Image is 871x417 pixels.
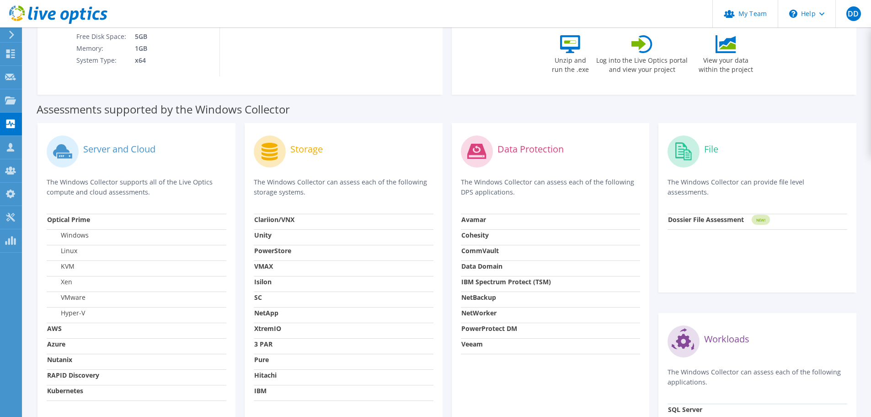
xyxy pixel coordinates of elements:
label: Linux [47,246,77,255]
label: View your data within the project [693,53,759,74]
strong: Dossier File Assessment [668,215,744,224]
p: The Windows Collector supports all of the Live Optics compute and cloud assessments. [47,177,226,197]
strong: IBM [254,386,267,395]
label: KVM [47,262,75,271]
td: 1GB [128,43,193,54]
td: Memory: [76,43,128,54]
p: The Windows Collector can assess each of the following storage systems. [254,177,433,197]
strong: 3 PAR [254,340,273,348]
label: Log into the Live Optics portal and view your project [596,53,688,74]
strong: Kubernetes [47,386,83,395]
strong: PowerStore [254,246,291,255]
span: DD [846,6,861,21]
p: The Windows Collector can assess each of the following DPS applications. [461,177,641,197]
p: The Windows Collector can provide file level assessments. [668,177,847,197]
svg: \n [789,10,797,18]
label: Windows [47,231,89,240]
strong: SC [254,293,262,302]
label: Assessments supported by the Windows Collector [37,105,290,114]
strong: PowerProtect DM [461,324,517,333]
strong: Unity [254,231,272,239]
label: Workloads [704,335,749,344]
strong: Optical Prime [47,215,90,224]
strong: Veeam [461,340,483,348]
strong: Pure [254,355,269,364]
strong: XtremIO [254,324,281,333]
label: Hyper-V [47,309,85,318]
strong: RAPID Discovery [47,371,99,379]
p: The Windows Collector can assess each of the following applications. [668,367,847,387]
td: System Type: [76,54,128,66]
label: Storage [290,145,323,154]
td: 5GB [128,31,193,43]
strong: NetWorker [461,309,497,317]
strong: CommVault [461,246,499,255]
td: Free Disk Space: [76,31,128,43]
strong: NetApp [254,309,278,317]
label: VMware [47,293,85,302]
strong: AWS [47,324,62,333]
label: Xen [47,277,72,287]
strong: NetBackup [461,293,496,302]
strong: Azure [47,340,65,348]
label: Data Protection [497,145,564,154]
strong: VMAX [254,262,273,271]
strong: Hitachi [254,371,277,379]
label: Server and Cloud [83,145,155,154]
strong: Data Domain [461,262,502,271]
strong: IBM Spectrum Protect (TSM) [461,277,551,286]
strong: SQL Server [668,405,702,414]
strong: Avamar [461,215,486,224]
label: File [704,145,718,154]
strong: Clariion/VNX [254,215,294,224]
tspan: NEW! [756,217,765,222]
td: x64 [128,54,193,66]
strong: Isilon [254,277,272,286]
label: Unzip and run the .exe [549,53,591,74]
strong: Nutanix [47,355,72,364]
strong: Cohesity [461,231,489,239]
